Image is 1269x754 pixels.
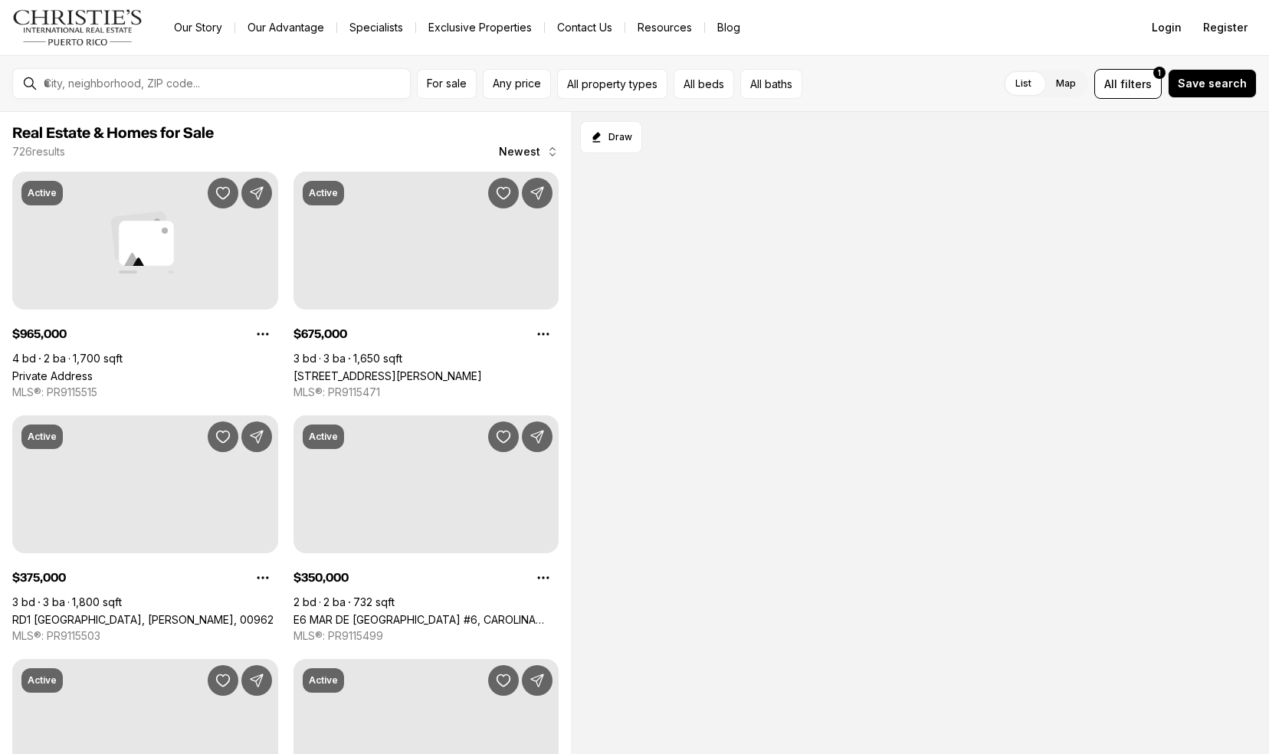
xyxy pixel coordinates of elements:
button: Save Property: RD1 URB MARINA BAHIA [208,421,238,452]
p: Active [309,187,338,199]
p: Active [28,431,57,443]
a: Our Story [162,17,234,38]
span: filters [1120,76,1152,92]
span: Any price [493,77,541,90]
a: Resources [625,17,704,38]
span: All [1104,76,1117,92]
p: Active [309,674,338,687]
p: Active [309,431,338,443]
p: Active [28,187,57,199]
button: Property options [528,319,559,349]
button: Property options [248,319,278,349]
p: Active [28,674,57,687]
button: Property options [248,562,278,593]
button: Save Property: 2008 CACIQUE [488,665,519,696]
span: Login [1152,21,1182,34]
button: Login [1143,12,1191,43]
button: All baths [740,69,802,99]
button: For sale [417,69,477,99]
span: Register [1203,21,1248,34]
a: Specialists [337,17,415,38]
span: Newest [499,146,540,158]
label: List [1003,70,1044,97]
button: Save Property: [208,178,238,208]
a: 60 CARIBE #7A, SAN JUAN PR, 00907 [293,369,482,382]
a: RD1 URB MARINA BAHIA, CATANO PR, 00962 [12,613,274,626]
a: Our Advantage [235,17,336,38]
button: Register [1194,12,1257,43]
button: Save search [1168,69,1257,98]
button: Property options [528,562,559,593]
button: Allfilters1 [1094,69,1162,99]
span: 1 [1158,67,1161,79]
button: Save Property: Q-19 Calle 16 URB. VERSALLES [208,665,238,696]
button: Save Property: E6 MAR DE ISLA VERDE #6 [488,421,519,452]
span: Real Estate & Homes for Sale [12,126,214,141]
button: Contact Us [545,17,625,38]
button: Any price [483,69,551,99]
label: Map [1044,70,1088,97]
button: All property types [557,69,667,99]
img: logo [12,9,143,46]
a: Exclusive Properties [416,17,544,38]
span: For sale [427,77,467,90]
button: Newest [490,136,568,167]
p: 726 results [12,146,65,158]
a: Private Address [12,369,93,382]
button: All beds [674,69,734,99]
a: E6 MAR DE ISLA VERDE #6, CAROLINA PR, 00979 [293,613,559,626]
button: Start drawing [580,121,642,153]
a: Blog [705,17,753,38]
button: Save Property: 60 CARIBE #7A [488,178,519,208]
span: Save search [1178,77,1247,90]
